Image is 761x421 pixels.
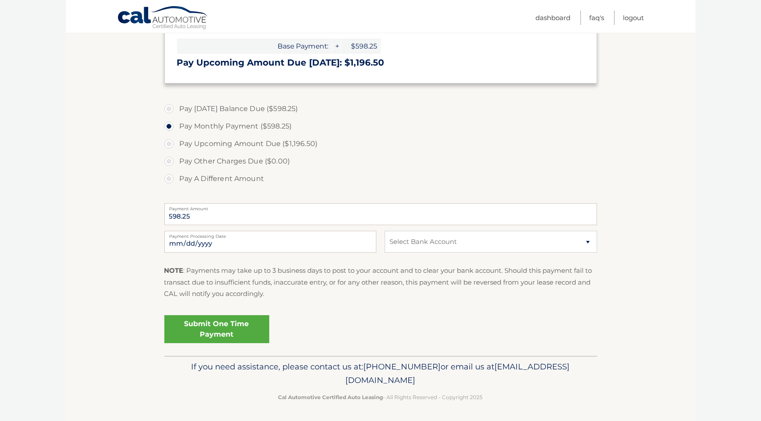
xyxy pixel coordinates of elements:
[164,153,597,170] label: Pay Other Charges Due ($0.00)
[170,360,591,388] p: If you need assistance, please contact us at: or email us at
[164,231,376,253] input: Payment Date
[117,6,209,31] a: Cal Automotive
[177,38,332,54] span: Base Payment:
[164,203,597,210] label: Payment Amount
[278,394,383,400] strong: Cal Automotive Certified Auto Leasing
[590,10,605,25] a: FAQ's
[177,57,584,68] h3: Pay Upcoming Amount Due [DATE]: $1,196.50
[164,315,269,343] a: Submit One Time Payment
[170,393,591,402] p: - All Rights Reserved - Copyright 2025
[164,266,184,275] strong: NOTE
[536,10,571,25] a: Dashboard
[164,100,597,118] label: Pay [DATE] Balance Due ($598.25)
[164,265,597,299] p: : Payments may take up to 3 business days to post to your account and to clear your bank account....
[623,10,644,25] a: Logout
[164,203,597,225] input: Payment Amount
[164,135,597,153] label: Pay Upcoming Amount Due ($1,196.50)
[164,170,597,188] label: Pay A Different Amount
[341,38,381,54] span: $598.25
[332,38,341,54] span: +
[164,118,597,135] label: Pay Monthly Payment ($598.25)
[164,231,376,238] label: Payment Processing Date
[364,362,441,372] span: [PHONE_NUMBER]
